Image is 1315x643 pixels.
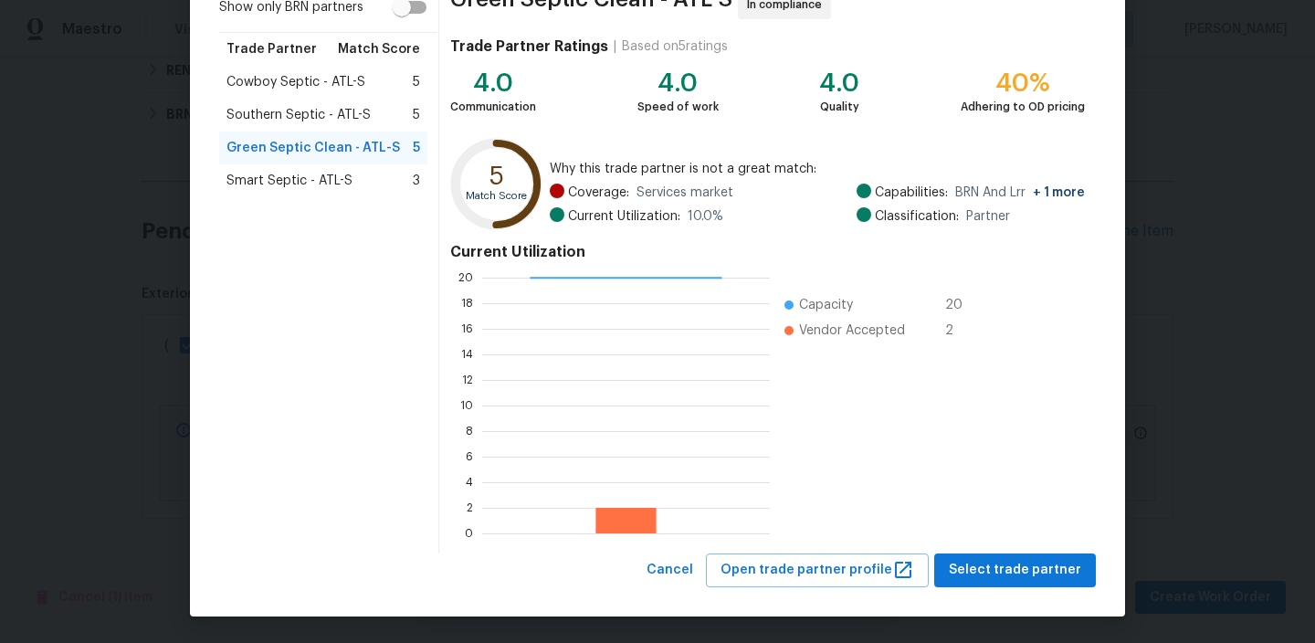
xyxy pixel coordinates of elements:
span: Capacity [799,296,853,314]
span: BRN And Lrr [955,184,1085,202]
text: 2 [467,502,473,513]
span: 3 [413,172,420,190]
span: Cowboy Septic - ATL-S [226,73,365,91]
text: 6 [466,451,473,462]
span: Partner [966,207,1010,226]
div: 4.0 [450,74,536,92]
span: Vendor Accepted [799,321,905,340]
h4: Trade Partner Ratings [450,37,608,56]
div: Adhering to OD pricing [961,98,1085,116]
div: 40% [961,74,1085,92]
div: Speed of work [637,98,719,116]
text: 12 [462,374,473,385]
text: 5 [489,163,504,189]
span: 5 [413,106,420,124]
span: Trade Partner [226,40,317,58]
span: 10.0 % [688,207,723,226]
div: Based on 5 ratings [622,37,728,56]
div: Quality [819,98,859,116]
span: Southern Septic - ATL-S [226,106,371,124]
div: | [608,37,622,56]
text: Match Score [466,191,527,201]
text: 18 [461,298,473,309]
span: 5 [413,73,420,91]
span: Match Score [338,40,420,58]
button: Select trade partner [934,553,1096,587]
text: 0 [465,528,473,539]
text: 16 [461,323,473,334]
h4: Current Utilization [450,243,1085,261]
span: 20 [945,296,974,314]
span: Select trade partner [949,559,1081,582]
text: 20 [458,272,473,283]
span: Why this trade partner is not a great match: [550,160,1085,178]
text: 10 [460,400,473,411]
div: 4.0 [819,74,859,92]
button: Cancel [639,553,700,587]
text: 4 [466,477,473,488]
span: Cancel [647,559,693,582]
span: Green Septic Clean - ATL-S [226,139,400,157]
span: 2 [945,321,974,340]
div: Communication [450,98,536,116]
span: 5 [413,139,420,157]
button: Open trade partner profile [706,553,929,587]
span: + 1 more [1033,186,1085,199]
span: Capabilities: [875,184,948,202]
span: Services market [636,184,733,202]
span: Current Utilization: [568,207,680,226]
span: Open trade partner profile [721,559,914,582]
div: 4.0 [637,74,719,92]
span: Classification: [875,207,959,226]
text: 8 [466,426,473,437]
text: 14 [461,349,473,360]
span: Coverage: [568,184,629,202]
span: Smart Septic - ATL-S [226,172,352,190]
